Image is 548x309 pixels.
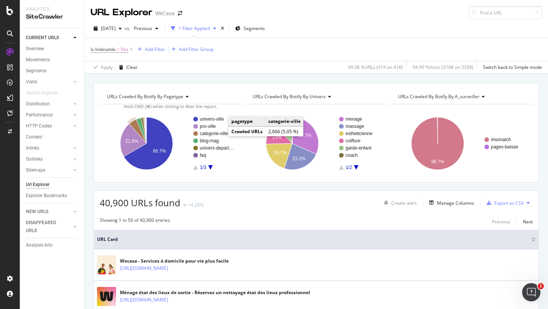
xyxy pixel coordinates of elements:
[397,91,526,103] h4: URLs Crawled By Botify By a_surveiller
[200,138,219,143] text: blog-mag
[91,6,152,19] div: URL Explorer
[200,165,206,170] text: 1/3
[494,200,524,206] div: Export as CSV
[26,89,57,97] div: Search Engines
[26,155,43,163] div: Outlinks
[91,46,116,53] span: Is Indexable
[522,283,540,301] iframe: Intercom live chat
[381,197,417,209] button: Create alert
[292,156,305,161] text: 23.2%
[491,137,511,142] text: #nomatch
[26,67,46,75] div: Segments
[120,289,310,296] div: Ménage état des lieux de sortie - Réservez un nettoyage état des lieux professionnel
[105,91,235,103] h4: URLs Crawled By Botify By pagetype
[26,155,71,163] a: Outlinks
[523,218,533,225] div: Next
[188,202,204,208] div: +4.28%
[116,61,138,73] button: Clear
[346,124,364,129] text: massage
[200,153,206,158] text: faq
[97,287,116,306] img: main image
[523,217,533,226] button: Next
[26,56,50,64] div: Movements
[26,111,53,119] div: Performance
[26,181,49,189] div: Url Explorer
[91,61,113,73] button: Apply
[26,144,39,152] div: Inlinks
[120,264,168,272] a: [URL][DOMAIN_NAME]
[155,10,175,17] div: WeCasa
[26,241,53,249] div: Analysis Info
[153,148,166,154] text: 66.7%
[200,124,216,129] text: pro-ville
[492,218,510,225] div: Previous
[245,110,387,177] svg: A chart.
[26,67,79,75] a: Segments
[178,11,182,16] div: arrow-right-arrow-left
[244,25,265,32] span: Segments
[346,165,352,170] text: 1/2
[26,208,48,216] div: NEW URLS
[121,44,128,55] span: Yes
[219,25,226,32] div: times
[200,116,224,122] text: univers-ville
[200,145,234,151] text: univers-depart…
[346,145,372,151] text: garde-enfant
[126,64,138,70] div: Clear
[97,254,116,276] img: main image
[26,56,79,64] a: Movements
[413,64,473,70] div: 94.99 % Visits ( 316K on 333K )
[26,13,78,21] div: SiteCrawler
[491,144,518,150] text: pages-baisse
[26,133,79,141] a: Content
[179,46,213,53] div: Add Filter Group
[346,116,362,122] text: menage
[26,45,79,53] a: Overview
[346,131,373,136] text: estheticienne
[26,34,59,42] div: CURRENT URLS
[253,93,326,100] span: URLs Crawled By Botify By univers
[26,166,71,174] a: Sitemaps
[26,78,71,86] a: Visits
[483,64,542,70] div: Switch back to Simple mode
[274,150,287,155] text: 19.7%
[26,6,78,13] div: Analytics
[346,153,358,158] text: coach
[26,192,67,200] div: Explorer Bookmarks
[26,45,44,53] div: Overview
[100,217,170,226] div: Showing 1 to 50 of 40,900 entries
[266,127,304,137] td: 2,066 (5.05 %)
[348,64,403,70] div: 99.08 % URLs ( 41K on 41K )
[101,64,113,70] div: Apply
[266,116,304,126] td: categorie-ville
[26,111,71,119] a: Performance
[26,219,71,235] a: DISAPPEARED URLS
[26,241,79,249] a: Analysis Info
[26,100,50,108] div: Distribution
[272,135,281,140] text: 13%
[100,110,242,177] svg: A chart.
[124,104,217,109] span: Hold CMD (⌘) while clicking to filter the report.
[178,25,210,32] div: 1 Filter Applied
[120,258,229,264] div: Wecasa - Services à domicile pour vie plus facile
[398,93,479,100] span: URLs Crawled By Botify By a_surveiller
[426,198,474,207] button: Manage Columns
[26,208,71,216] a: NEW URLS
[391,110,533,177] svg: A chart.
[200,131,228,136] text: categorie-ville
[298,133,311,138] text: 31.7%
[26,34,71,42] a: CURRENT URLS
[538,283,544,289] span: 1
[101,25,116,32] span: 2025 Sep. 16th
[26,144,71,152] a: Inlinks
[26,192,79,200] a: Explorer Bookmarks
[168,22,219,35] button: 1 Filter Applied
[432,159,444,164] text: 99.7%
[469,6,542,19] input: Find a URL
[437,200,474,206] div: Manage Columns
[26,100,71,108] a: Distribution
[145,46,165,53] div: Add Filter
[97,236,530,243] span: URL Card
[346,138,360,143] text: coiffure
